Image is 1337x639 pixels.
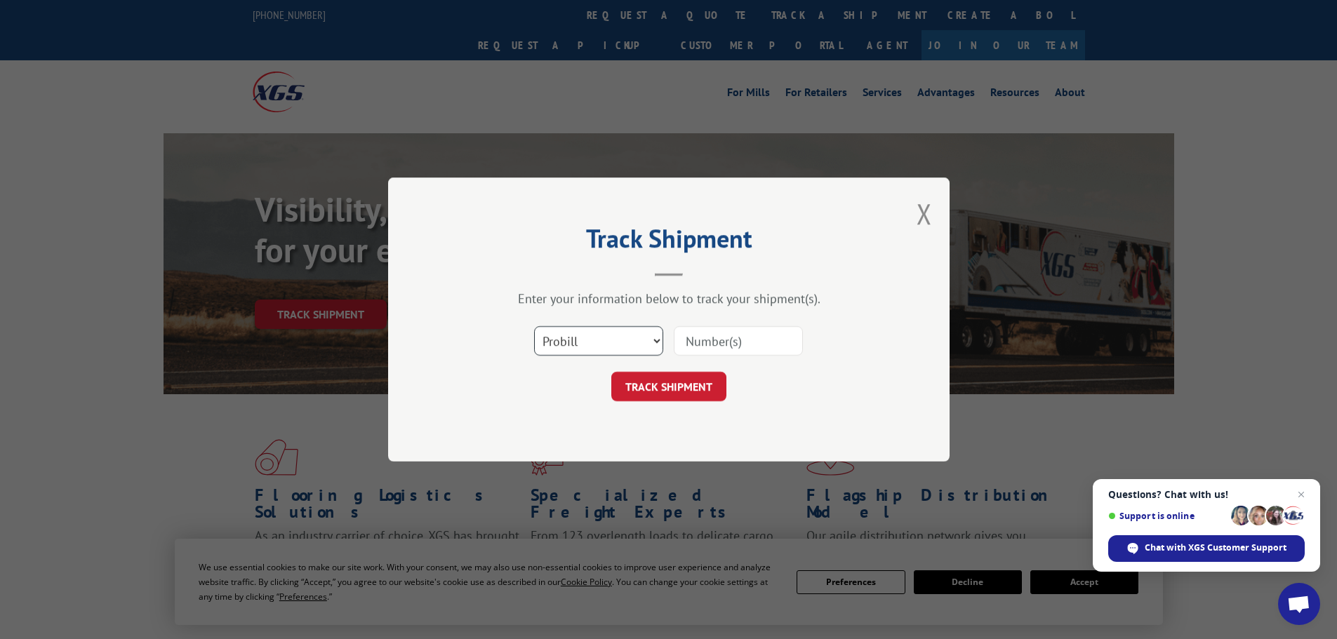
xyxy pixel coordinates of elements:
[1108,511,1226,521] span: Support is online
[674,326,803,356] input: Number(s)
[1293,486,1310,503] span: Close chat
[458,290,879,307] div: Enter your information below to track your shipment(s).
[1108,535,1305,562] div: Chat with XGS Customer Support
[458,229,879,255] h2: Track Shipment
[1108,489,1305,500] span: Questions? Chat with us!
[611,372,726,401] button: TRACK SHIPMENT
[1278,583,1320,625] div: Open chat
[917,195,932,232] button: Close modal
[1145,542,1286,554] span: Chat with XGS Customer Support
